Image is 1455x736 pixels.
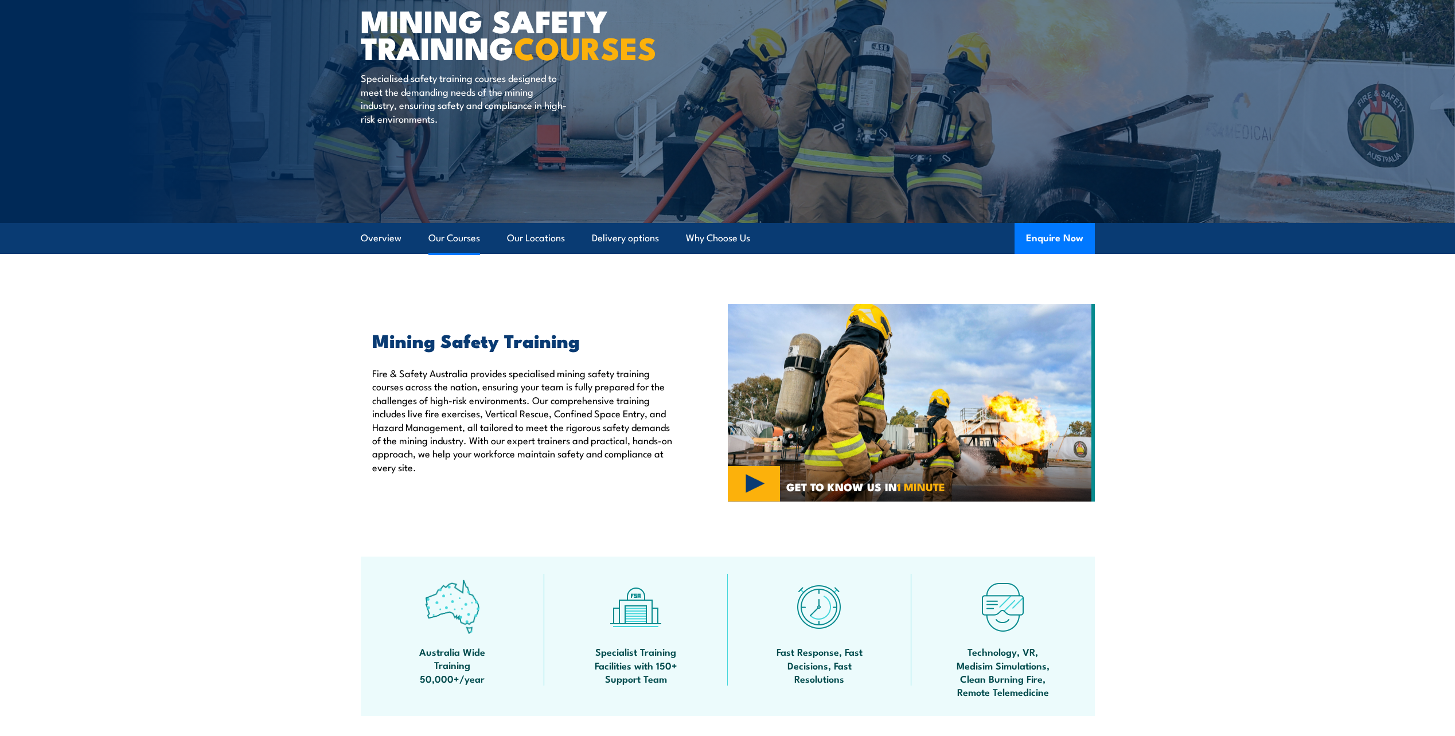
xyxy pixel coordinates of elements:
p: Fire & Safety Australia provides specialised mining safety training courses across the nation, en... [372,366,675,473]
span: GET TO KNOW US IN [786,481,945,492]
strong: 1 MINUTE [897,478,945,495]
a: Our Locations [507,223,565,253]
img: facilities-icon [608,580,663,634]
strong: COURSES [514,23,657,71]
h1: MINING SAFETY TRAINING [361,7,644,60]
a: Overview [361,223,401,253]
p: Specialised safety training courses designed to meet the demanding needs of the mining industry, ... [361,71,570,125]
span: Technology, VR, Medisim Simulations, Clean Burning Fire, Remote Telemedicine [951,645,1055,699]
img: fast-icon [792,580,847,634]
button: Enquire Now [1015,223,1095,254]
span: Fast Response, Fast Decisions, Fast Resolutions [768,645,871,685]
span: Specialist Training Facilities with 150+ Support Team [584,645,688,685]
img: MINING SAFETY TRAINING COURSES [728,304,1095,502]
h2: Mining Safety Training [372,332,675,348]
a: Why Choose Us [686,223,750,253]
a: Our Courses [428,223,480,253]
a: Delivery options [592,223,659,253]
span: Australia Wide Training 50,000+/year [401,645,504,685]
img: tech-icon [976,580,1030,634]
img: auswide-icon [425,580,479,634]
